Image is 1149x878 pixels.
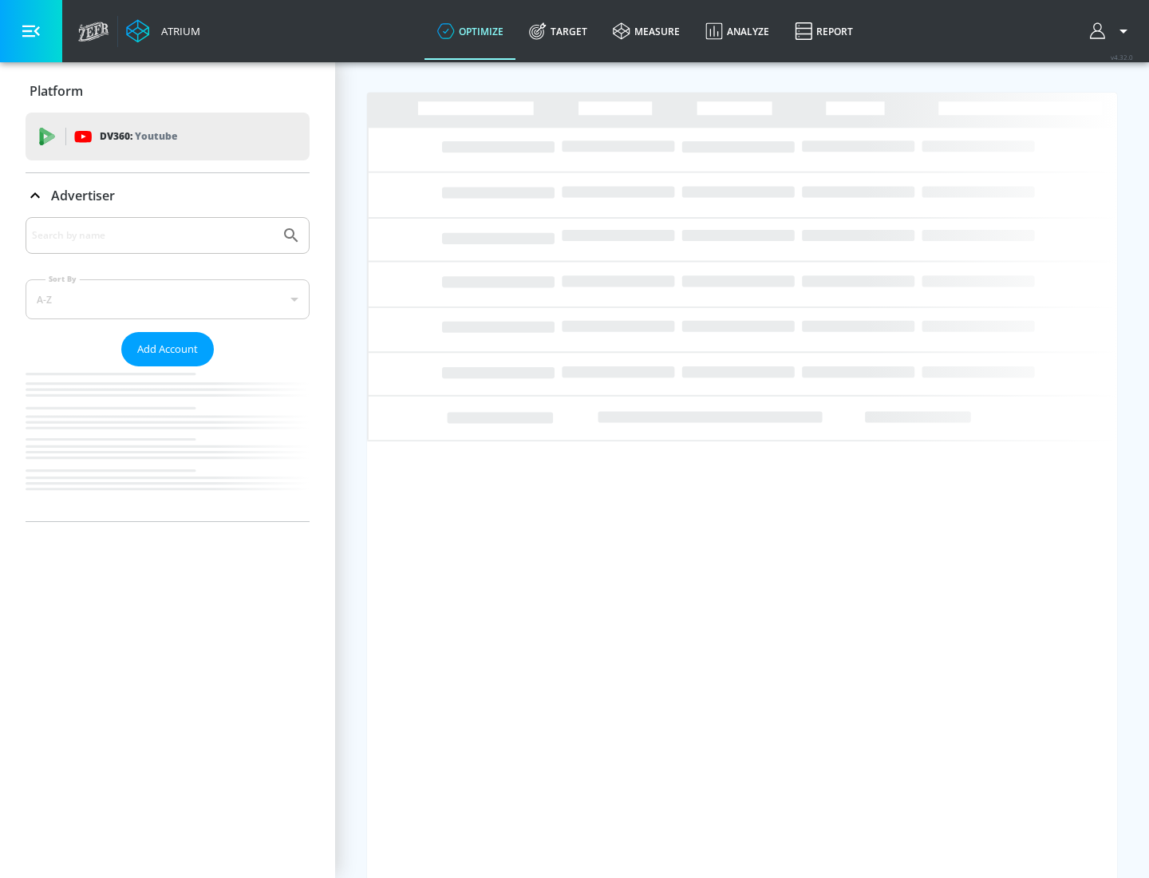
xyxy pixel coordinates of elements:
[121,332,214,366] button: Add Account
[155,24,200,38] div: Atrium
[51,187,115,204] p: Advertiser
[26,279,310,319] div: A-Z
[100,128,177,145] p: DV360:
[137,340,198,358] span: Add Account
[782,2,866,60] a: Report
[600,2,693,60] a: measure
[135,128,177,144] p: Youtube
[26,366,310,521] nav: list of Advertiser
[693,2,782,60] a: Analyze
[30,82,83,100] p: Platform
[1111,53,1133,61] span: v 4.32.0
[45,274,80,284] label: Sort By
[26,69,310,113] div: Platform
[26,173,310,218] div: Advertiser
[424,2,516,60] a: optimize
[516,2,600,60] a: Target
[26,217,310,521] div: Advertiser
[26,113,310,160] div: DV360: Youtube
[32,225,274,246] input: Search by name
[126,19,200,43] a: Atrium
